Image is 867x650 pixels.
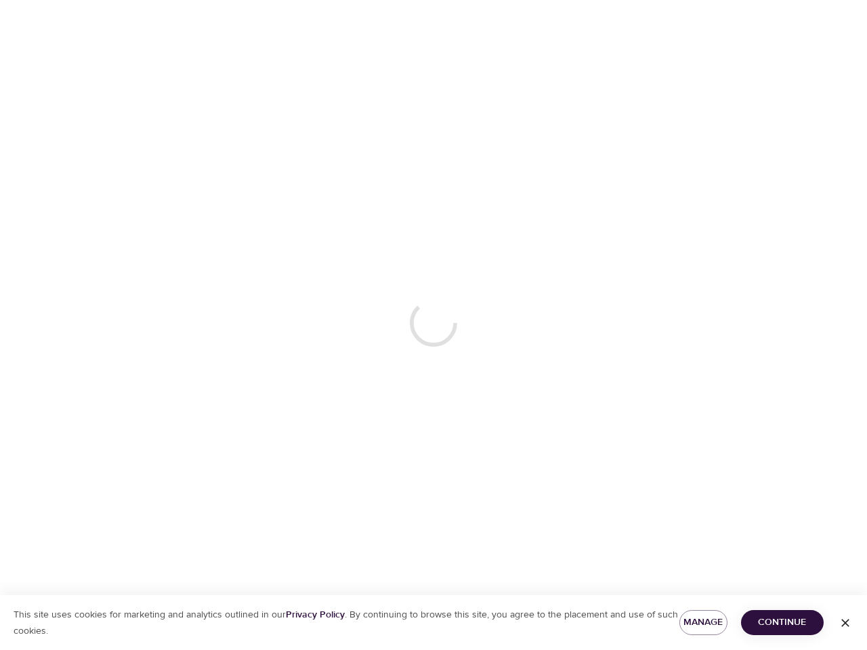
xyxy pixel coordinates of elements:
[286,609,345,621] a: Privacy Policy
[679,610,727,635] button: Manage
[690,614,717,631] span: Manage
[752,614,813,631] span: Continue
[741,610,824,635] button: Continue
